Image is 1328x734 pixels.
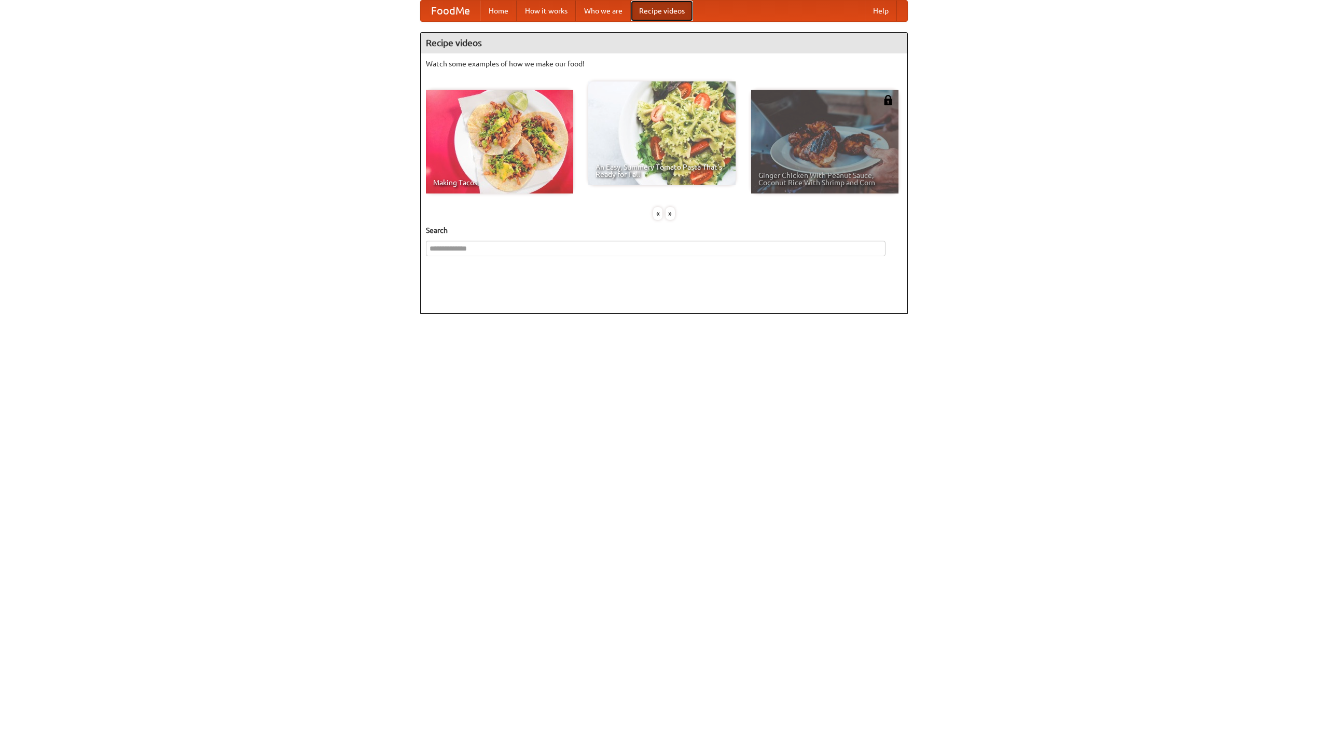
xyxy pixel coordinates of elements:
a: FoodMe [421,1,480,21]
p: Watch some examples of how we make our food! [426,59,902,69]
a: Making Tacos [426,90,573,193]
a: Who we are [576,1,631,21]
a: How it works [517,1,576,21]
div: » [666,207,675,220]
a: Home [480,1,517,21]
span: Making Tacos [433,179,566,186]
a: Recipe videos [631,1,693,21]
h5: Search [426,225,902,236]
span: An Easy, Summery Tomato Pasta That's Ready for Fall [596,163,728,178]
img: 483408.png [883,95,893,105]
a: Help [865,1,897,21]
a: An Easy, Summery Tomato Pasta That's Ready for Fall [588,81,736,185]
div: « [653,207,662,220]
h4: Recipe videos [421,33,907,53]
